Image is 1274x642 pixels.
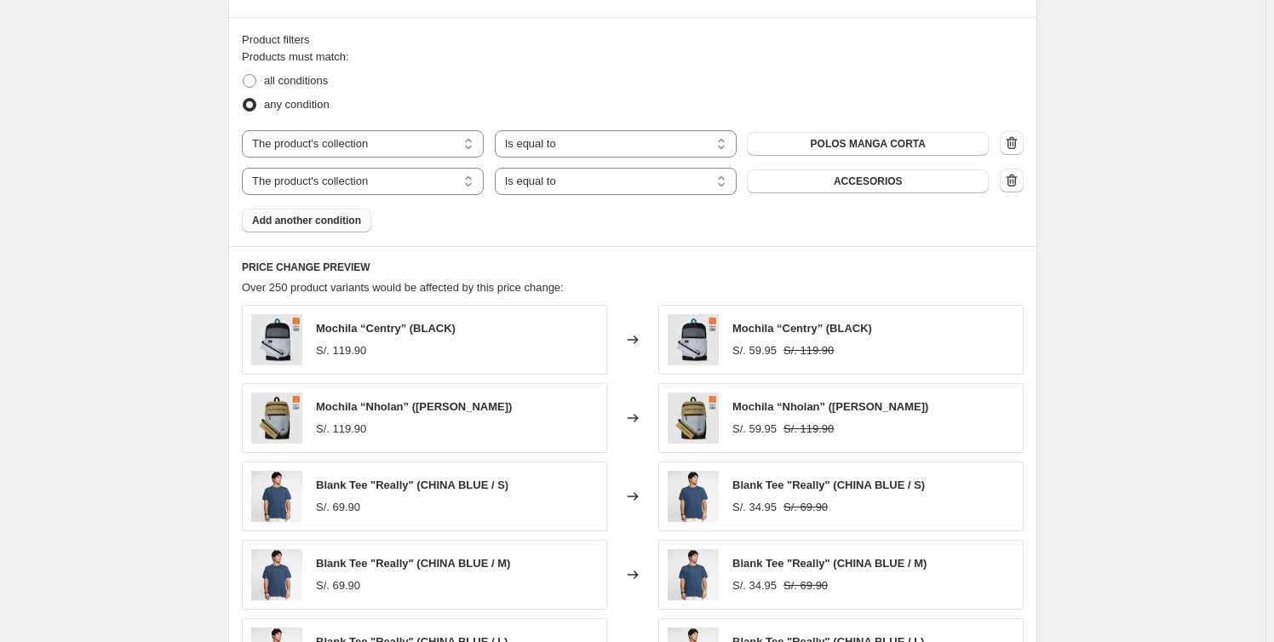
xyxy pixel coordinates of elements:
span: Blank Tee "Really" (CHINA BLUE / M) [732,557,927,570]
h6: PRICE CHANGE PREVIEW [242,261,1024,274]
button: Add another condition [242,209,371,232]
span: Mochila “Centry” (BLACK) [732,322,872,335]
span: Add another condition [252,214,361,227]
span: Over 250 product variants would be affected by this price change: [242,281,564,294]
span: Mochila “Nholan” ([PERSON_NAME]) [316,400,512,413]
img: Blank_Tee_Really_China_Blue_1_80x.jpg [251,549,302,600]
img: Blank_Tee_Really_China_Blue_1_80x.jpg [668,549,719,600]
img: Nholan1_80x.jpg [251,393,302,444]
span: Blank Tee "Really" (CHINA BLUE / S) [316,479,508,491]
span: Mochila “Centry” (BLACK) [316,322,456,335]
span: any condition [264,98,330,111]
div: S/. 119.90 [316,342,366,359]
div: Product filters [242,32,1024,49]
span: Blank Tee "Really" (CHINA BLUE / S) [732,479,925,491]
img: Blank_Tee_Really_China_Blue_1_80x.jpg [668,471,719,522]
img: Centry1_80x.jpg [251,314,302,365]
strike: S/. 69.90 [783,499,828,516]
strike: S/. 119.90 [783,342,834,359]
button: POLOS MANGA CORTA [747,132,989,156]
div: S/. 69.90 [316,577,360,594]
span: all conditions [264,74,328,87]
span: Blank Tee "Really" (CHINA BLUE / M) [316,557,510,570]
span: Products must match: [242,50,349,63]
span: Mochila “Nholan” ([PERSON_NAME]) [732,400,928,413]
div: S/. 69.90 [316,499,360,516]
span: POLOS MANGA CORTA [811,137,926,151]
div: S/. 59.95 [732,421,777,438]
div: S/. 34.95 [732,577,777,594]
img: Blank_Tee_Really_China_Blue_1_80x.jpg [251,471,302,522]
span: ACCESORIOS [834,175,903,188]
button: ACCESORIOS [747,169,989,193]
strike: S/. 69.90 [783,577,828,594]
div: S/. 34.95 [732,499,777,516]
div: S/. 59.95 [732,342,777,359]
div: S/. 119.90 [316,421,366,438]
strike: S/. 119.90 [783,421,834,438]
img: Centry1_80x.jpg [668,314,719,365]
img: Nholan1_80x.jpg [668,393,719,444]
